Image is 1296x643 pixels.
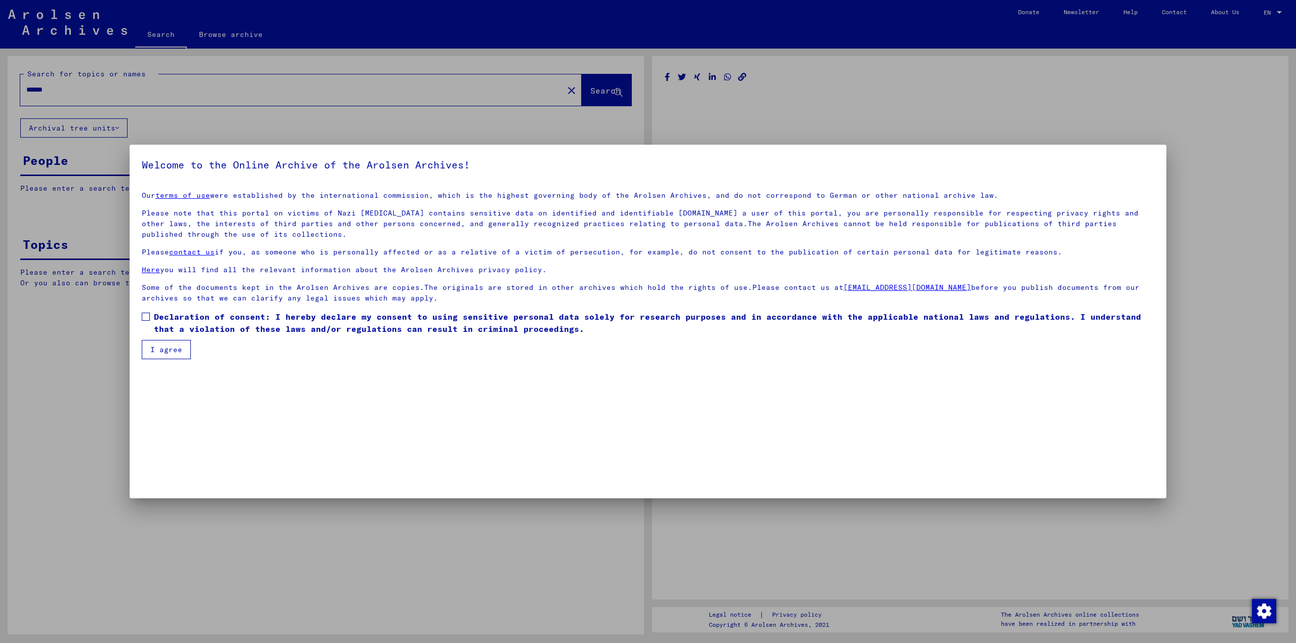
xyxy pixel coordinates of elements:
p: Some of the documents kept in the Arolsen Archives are copies.The originals are stored in other a... [142,282,1154,304]
a: contact us [169,247,215,256]
a: Here [142,265,160,274]
img: Change consent [1252,599,1276,623]
a: [EMAIL_ADDRESS][DOMAIN_NAME] [843,283,971,292]
button: I agree [142,340,191,359]
p: Please if you, as someone who is personally affected or as a relative of a victim of persecution,... [142,247,1154,258]
span: Declaration of consent: I hereby declare my consent to using sensitive personal data solely for r... [154,311,1154,335]
p: Please note that this portal on victims of Nazi [MEDICAL_DATA] contains sensitive data on identif... [142,208,1154,240]
p: you will find all the relevant information about the Arolsen Archives privacy policy. [142,265,1154,275]
a: terms of use [155,191,210,200]
h5: Welcome to the Online Archive of the Arolsen Archives! [142,157,1154,173]
p: Our were established by the international commission, which is the highest governing body of the ... [142,190,1154,201]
